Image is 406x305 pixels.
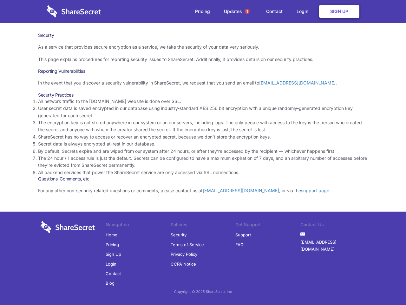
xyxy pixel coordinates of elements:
[300,237,365,254] a: [EMAIL_ADDRESS][DOMAIN_NAME]
[106,278,115,288] a: Blog
[38,155,368,169] li: The 24 hour / 1 access rule is just the default. Secrets can be configured to have a maximum expi...
[235,230,251,240] a: Support
[235,240,244,249] a: FAQ
[106,269,121,278] a: Contact
[38,148,368,155] li: By default, Secrets expire and are wiped from our system after 24 hours, or after they’re accesse...
[290,2,318,21] a: Login
[38,79,368,86] p: In the event that you discover a security vulnerability in ShareSecret, we request that you send ...
[38,176,368,182] h3: Questions, Comments, etc.
[106,259,116,269] a: Login
[259,80,336,85] a: [EMAIL_ADDRESS][DOMAIN_NAME]
[38,169,368,176] li: All backend services that power the ShareSecret service are only accessed via SSL connections.
[106,230,117,240] a: Home
[38,56,368,63] p: This page explains procedures for reporting security issues to ShareSecret. Additionally, it prov...
[38,68,368,74] h3: Reporting Vulnerabilities
[171,221,236,230] li: Policies
[38,133,368,140] li: ShareSecret has no way to access or recover an encrypted secret, because we don’t store the encry...
[38,98,368,105] li: All network traffic to the [DOMAIN_NAME] website is done over SSL.
[235,221,300,230] li: Get Support
[260,2,289,21] a: Contact
[245,9,250,14] span: 1
[319,5,359,18] a: Sign Up
[38,187,368,194] p: For any other non-security related questions or comments, please contact us at , or via the .
[203,188,279,193] a: [EMAIL_ADDRESS][DOMAIN_NAME]
[47,5,101,17] img: logo-wordmark-white-trans-d4663122ce5f474addd5e946df7df03e33cb6a1c49d2221995e7729f52c070b2.svg
[171,230,187,240] a: Security
[38,44,368,51] p: As a service that provides secure encryption as a service, we take the security of your data very...
[106,221,171,230] li: Navigation
[38,32,368,38] h1: Security
[106,249,121,259] a: Sign Up
[38,105,368,119] li: User secret data is saved encrypted in our database using industry-standard AES 256 bit encryptio...
[38,119,368,133] li: The encryption key is not stored anywhere in our system or on our servers, including logs. The on...
[301,188,329,193] a: support page
[106,240,119,249] a: Pricing
[38,140,368,147] li: Secret data is always encrypted at-rest in our database.
[171,259,196,269] a: CCPA Notice
[300,221,365,230] li: Contact Us
[38,92,368,98] h3: Security Practices
[171,249,197,259] a: Privacy Policy
[41,221,95,233] img: logo-wordmark-white-trans-d4663122ce5f474addd5e946df7df03e33cb6a1c49d2221995e7729f52c070b2.svg
[171,240,204,249] a: Terms of Service
[189,2,216,21] a: Pricing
